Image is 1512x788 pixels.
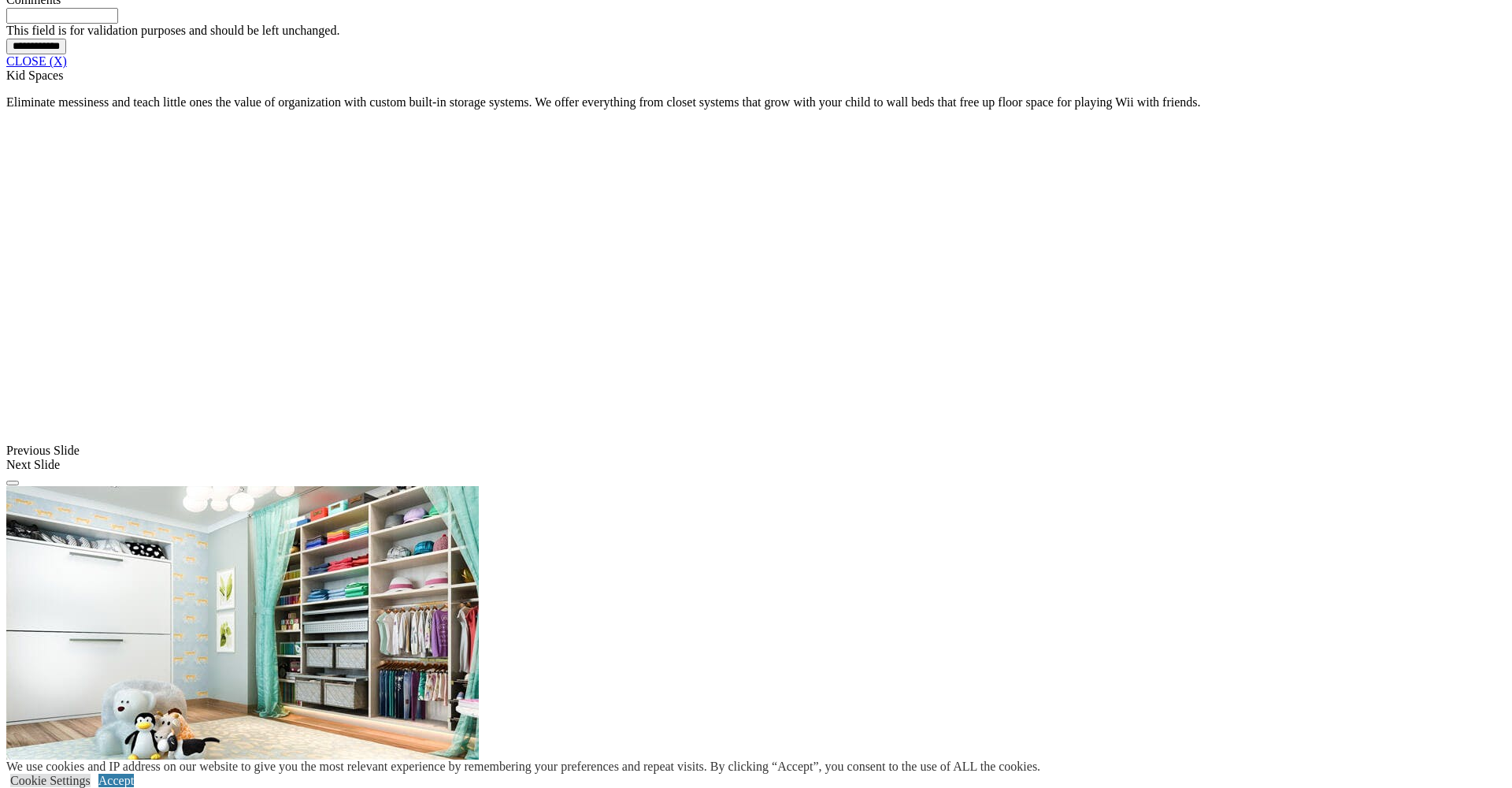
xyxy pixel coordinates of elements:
[6,24,1506,38] div: This field is for validation purposes and should be left unchanged.
[98,774,134,787] a: Accept
[6,760,1040,774] div: We use cookies and IP address on our website to give you the most relevant experience by remember...
[6,444,1506,458] div: Previous Slide
[6,481,19,485] button: Click here to pause slide show
[6,69,63,82] span: Kid Spaces
[10,774,91,787] a: Cookie Settings
[6,458,1506,472] div: Next Slide
[6,54,67,68] a: CLOSE (X)
[6,95,1506,110] p: Eliminate messiness and teach little ones the value of organization with custom built-in storage ...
